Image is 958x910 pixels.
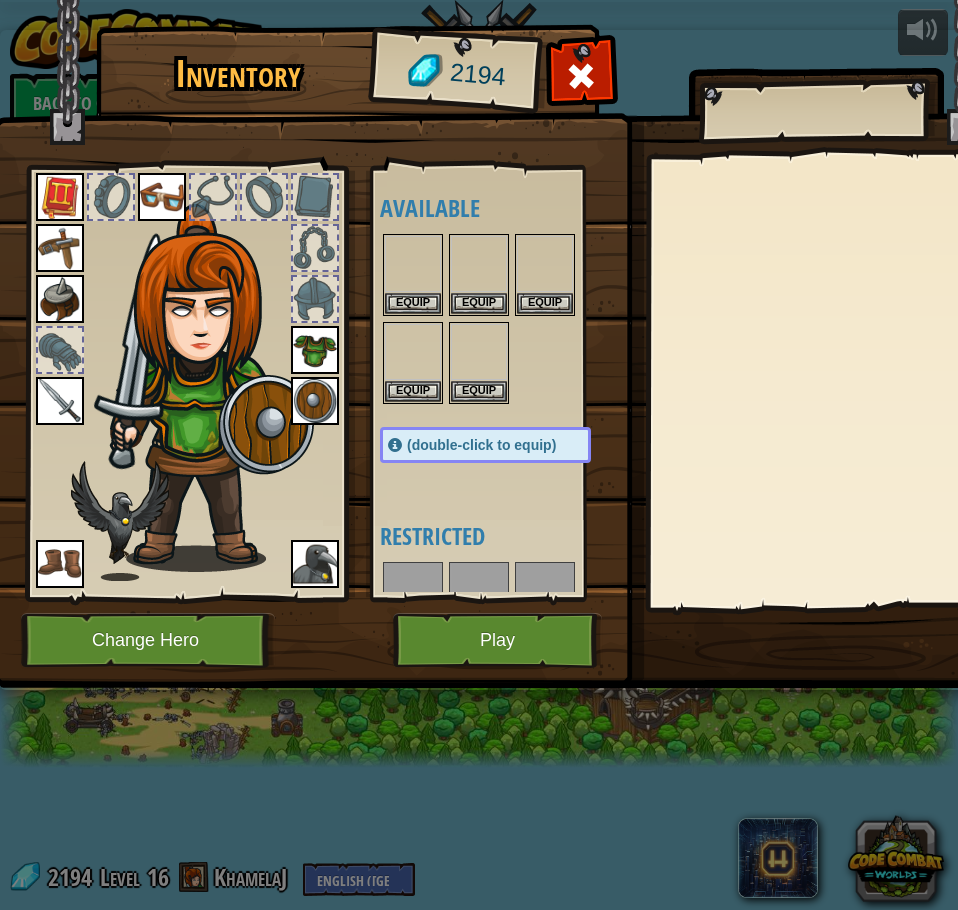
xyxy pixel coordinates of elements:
[291,326,339,374] img: portrait.png
[138,173,186,221] img: portrait.png
[449,55,508,95] span: 2194
[380,523,631,549] h4: Restricted
[393,613,602,668] button: Play
[36,224,84,272] img: portrait.png
[407,437,556,453] span: (double-click to equip)
[21,613,275,668] button: Change Hero
[36,173,84,221] img: portrait.png
[101,204,316,572] img: female.png
[71,461,169,581] img: raven-paper-doll.png
[36,540,84,588] img: portrait.png
[517,293,573,314] button: Equip
[385,381,441,402] button: Equip
[451,381,507,402] button: Equip
[291,540,339,588] img: portrait.png
[291,377,339,425] img: portrait.png
[110,53,365,95] h1: Inventory
[380,195,631,221] h4: Available
[36,377,84,425] img: portrait.png
[36,275,84,323] img: portrait.png
[385,293,441,314] button: Equip
[451,293,507,314] button: Equip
